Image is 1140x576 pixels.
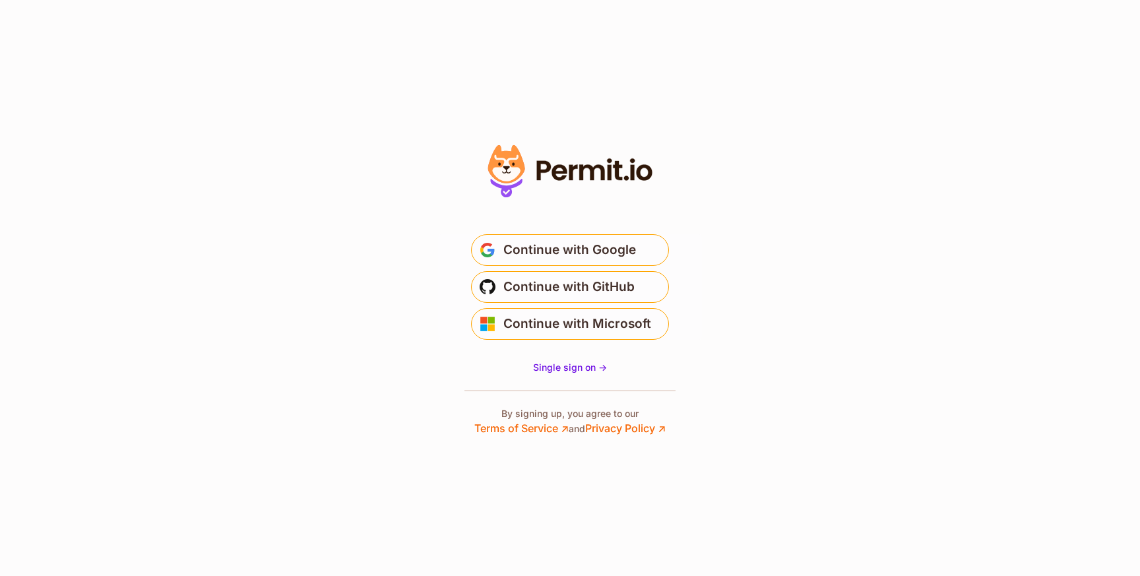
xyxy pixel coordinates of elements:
a: Privacy Policy ↗ [585,422,666,435]
span: Single sign on -> [533,362,607,373]
button: Continue with GitHub [471,271,669,303]
p: By signing up, you agree to our and [474,407,666,436]
span: Continue with Google [503,240,636,261]
a: Terms of Service ↗ [474,422,569,435]
span: Continue with GitHub [503,276,635,298]
button: Continue with Microsoft [471,308,669,340]
button: Continue with Google [471,234,669,266]
span: Continue with Microsoft [503,313,651,335]
a: Single sign on -> [533,361,607,374]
